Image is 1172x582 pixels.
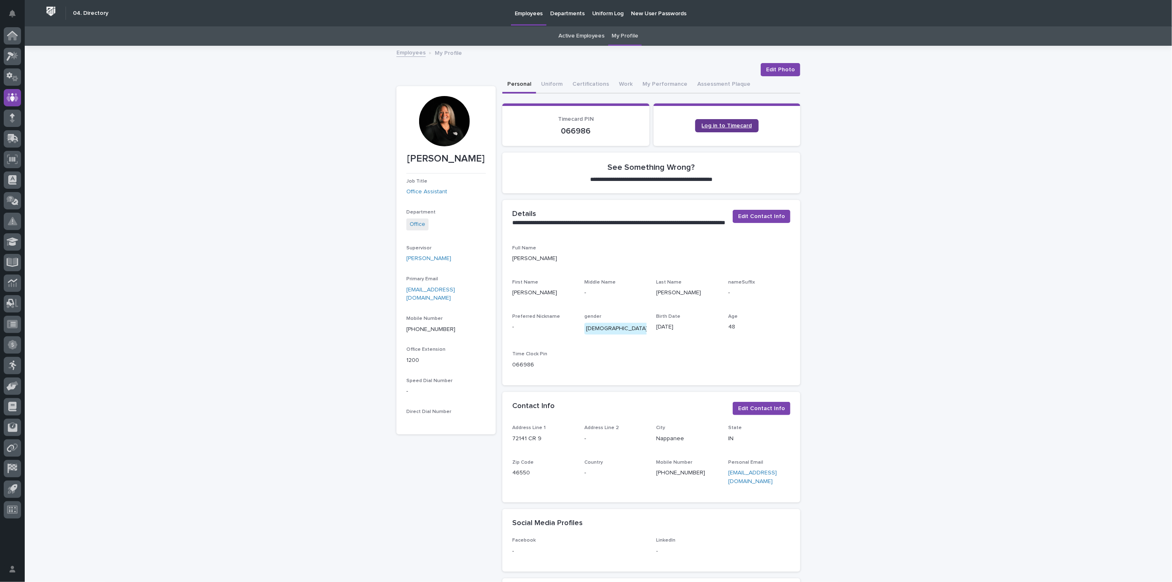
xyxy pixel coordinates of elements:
button: Assessment Plaque [692,76,755,94]
span: City [656,425,666,430]
p: - [656,547,791,556]
span: Edit Contact Info [738,404,785,413]
span: LinkedIn [656,538,676,543]
span: Middle Name [584,280,616,285]
span: Timecard PIN [558,116,594,122]
span: Supervisor [406,246,431,251]
p: My Profile [435,48,462,57]
p: Nappanee [656,434,719,443]
span: Zip Code [512,460,534,465]
span: Mobile Number [656,460,693,465]
span: Time Clock Pin [512,352,547,357]
a: Office [410,220,425,229]
span: Facebook [512,538,536,543]
span: Log in to Timecard [702,123,752,129]
p: 48 [728,323,790,331]
button: Uniform [536,76,567,94]
button: Edit Contact Info [733,402,790,415]
a: [PHONE_NUMBER] [656,470,706,476]
button: Certifications [567,76,614,94]
button: Edit Photo [761,63,800,76]
p: [DATE] [656,323,719,331]
button: Work [614,76,638,94]
span: Edit Contact Info [738,212,785,221]
button: Edit Contact Info [733,210,790,223]
p: 46550 [512,469,574,477]
span: Address Line 2 [584,425,619,430]
span: Edit Photo [766,66,795,74]
a: Active Employees [559,26,605,46]
p: [PERSON_NAME] [512,289,574,297]
p: - [584,289,647,297]
span: Preferred Nickname [512,314,560,319]
div: [DEMOGRAPHIC_DATA] [584,323,649,335]
span: Department [406,210,436,215]
button: Notifications [4,5,21,22]
a: [EMAIL_ADDRESS][DOMAIN_NAME] [728,470,777,484]
a: My Profile [612,26,638,46]
span: Full Name [512,246,536,251]
span: gender [584,314,601,319]
img: Workspace Logo [43,4,59,19]
span: Birth Date [656,314,681,319]
span: Direct Dial Number [406,409,451,414]
span: Office Extension [406,347,445,352]
span: Personal Email [728,460,763,465]
h2: See Something Wrong? [608,162,695,172]
a: [PHONE_NUMBER] [406,326,455,332]
a: Office Assistant [406,188,447,196]
span: Address Line 1 [512,425,546,430]
span: Last Name [656,280,682,285]
h2: 04. Directory [73,10,108,17]
button: My Performance [638,76,692,94]
span: Age [728,314,738,319]
span: Job Title [406,179,427,184]
a: [EMAIL_ADDRESS][DOMAIN_NAME] [406,287,455,301]
p: - [584,469,647,477]
p: - [728,289,790,297]
p: [PERSON_NAME] [656,289,719,297]
p: - [512,323,574,331]
p: [PERSON_NAME] [512,254,790,263]
p: 1200 [406,356,486,365]
p: 72141 CR 9 [512,434,574,443]
p: - [584,434,647,443]
span: Mobile Number [406,316,443,321]
p: - [512,547,647,556]
span: Primary Email [406,277,438,282]
h2: Contact Info [512,402,555,411]
p: IN [728,434,790,443]
button: Personal [502,76,536,94]
span: Country [584,460,603,465]
p: 066986 [512,126,640,136]
h2: Details [512,210,536,219]
span: First Name [512,280,538,285]
p: - [406,387,486,396]
p: [PERSON_NAME] [406,153,486,165]
span: nameSuffix [728,280,755,285]
p: 066986 [512,361,574,369]
div: Notifications [10,10,21,23]
a: Employees [396,47,426,57]
h2: Social Media Profiles [512,519,583,528]
span: Speed Dial Number [406,378,452,383]
a: [PERSON_NAME] [406,254,451,263]
span: State [728,425,742,430]
a: Log in to Timecard [695,119,759,132]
